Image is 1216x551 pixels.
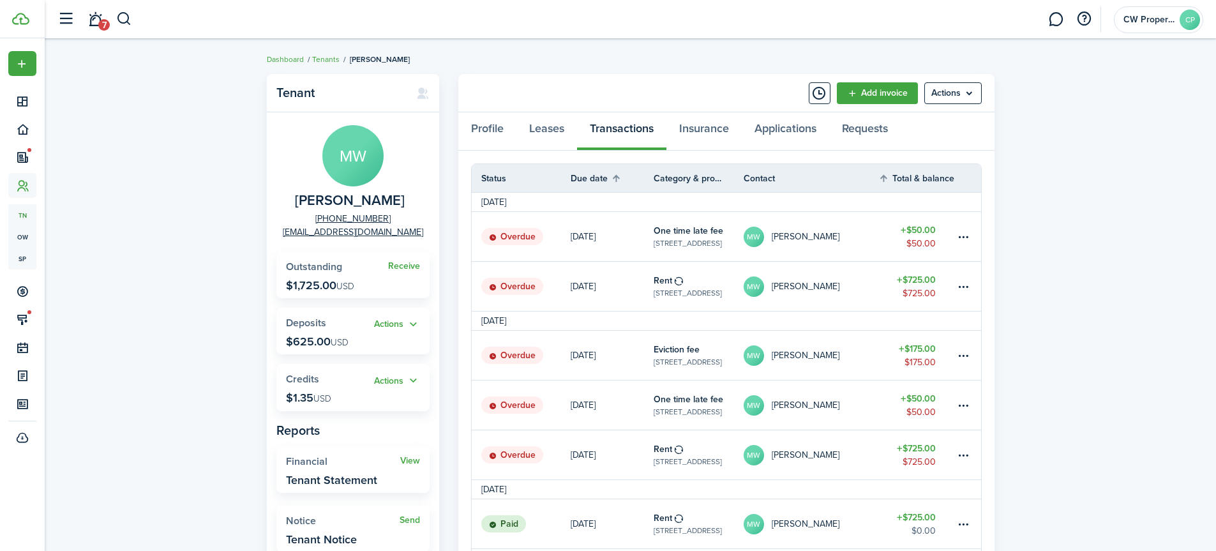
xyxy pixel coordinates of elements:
status: Overdue [481,446,543,464]
span: Credits [286,372,319,386]
table-subtitle: [STREET_ADDRESS] [654,456,722,467]
p: $625.00 [286,335,349,348]
table-info-title: Rent [654,442,672,456]
a: Receive [388,261,420,271]
button: Open resource center [1073,8,1095,30]
a: Overdue [472,262,571,311]
th: Status [472,172,571,185]
status: Overdue [481,278,543,296]
a: [DATE] [571,499,654,548]
span: USD [313,392,331,405]
a: Messaging [1044,3,1068,36]
th: Sort [571,170,654,186]
a: Notifications [83,3,107,36]
a: Profile [458,112,516,151]
table-subtitle: [STREET_ADDRESS] [654,287,722,299]
table-subtitle: [STREET_ADDRESS] [654,406,722,418]
widget-stats-description: Tenant Notice [286,533,357,546]
widget-stats-title: Financial [286,456,400,467]
table-amount-title: $725.00 [897,273,936,287]
p: $1.35 [286,391,331,404]
table-amount-title: $50.00 [901,392,936,405]
p: [DATE] [571,280,596,293]
button: Open menu [924,82,982,104]
table-amount-title: $175.00 [899,342,936,356]
p: [DATE] [571,398,596,412]
a: tn [8,204,36,226]
span: Outstanding [286,259,342,274]
avatar-text: MW [744,395,764,416]
td: [DATE] [472,314,516,328]
status: Overdue [481,396,543,414]
widget-stats-title: Notice [286,515,400,527]
button: Search [116,8,132,30]
table-subtitle: [STREET_ADDRESS] [654,238,722,249]
span: USD [331,336,349,349]
button: Open menu [8,51,36,76]
span: Deposits [286,315,326,330]
a: [DATE] [571,212,654,261]
a: $50.00$50.00 [878,381,955,430]
table-amount-description: $725.00 [903,455,936,469]
td: [DATE] [472,195,516,209]
span: 7 [98,19,110,31]
td: [DATE] [472,483,516,496]
a: Overdue [472,212,571,261]
button: Open menu [374,374,420,388]
p: [DATE] [571,448,596,462]
table-info-title: Rent [654,511,672,525]
widget-stats-description: Tenant Statement [286,474,377,487]
a: [PHONE_NUMBER] [315,212,391,225]
a: One time late fee[STREET_ADDRESS] [654,212,744,261]
table-profile-info-text: [PERSON_NAME] [772,519,839,529]
a: Tenants [312,54,340,65]
table-amount-description: $0.00 [912,524,936,538]
avatar-text: MW [744,276,764,297]
span: sp [8,248,36,269]
p: [DATE] [571,517,596,531]
table-info-title: Rent [654,274,672,287]
img: TenantCloud [12,13,29,25]
button: Actions [374,374,420,388]
a: MW[PERSON_NAME] [744,381,879,430]
a: One time late fee[STREET_ADDRESS] [654,381,744,430]
th: Category & property [654,172,744,185]
widget-stats-action: Send [400,515,420,525]
a: Rent[STREET_ADDRESS] [654,430,744,479]
span: USD [336,280,354,293]
span: [PERSON_NAME] [350,54,410,65]
p: [DATE] [571,230,596,243]
panel-main-subtitle: Reports [276,421,430,440]
table-subtitle: [STREET_ADDRESS] [654,356,722,368]
avatar-text: MW [322,125,384,186]
a: Paid [472,499,571,548]
avatar-text: MW [744,514,764,534]
a: [DATE] [571,430,654,479]
button: Open sidebar [54,7,78,31]
span: ow [8,226,36,248]
p: $1,725.00 [286,279,354,292]
table-profile-info-text: [PERSON_NAME] [772,351,839,361]
table-amount-title: $725.00 [897,442,936,455]
table-subtitle: [STREET_ADDRESS] [654,525,722,536]
table-amount-description: $725.00 [903,287,936,300]
a: $725.00$725.00 [878,430,955,479]
avatar-text: MW [744,445,764,465]
a: Eviction fee[STREET_ADDRESS] [654,331,744,380]
avatar-text: CP [1180,10,1200,30]
menu-btn: Actions [924,82,982,104]
a: Overdue [472,381,571,430]
a: $725.00$0.00 [878,499,955,548]
table-info-title: One time late fee [654,393,723,406]
a: [DATE] [571,381,654,430]
button: Actions [374,317,420,332]
status: Overdue [481,228,543,246]
th: Contact [744,172,879,185]
a: Rent[STREET_ADDRESS] [654,499,744,548]
a: Overdue [472,331,571,380]
button: Open menu [374,317,420,332]
p: [DATE] [571,349,596,362]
